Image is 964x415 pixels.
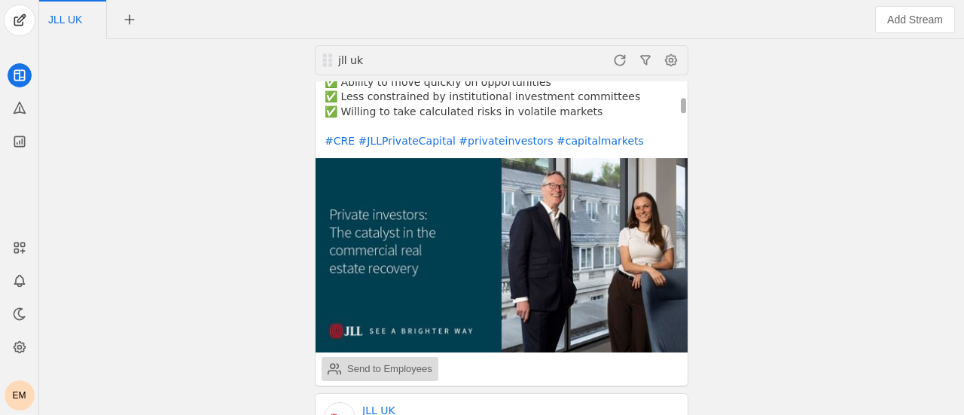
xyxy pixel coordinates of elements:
[5,380,35,410] button: EM
[48,14,82,25] span: Click to edit name
[887,12,943,27] span: Add Stream
[557,135,644,147] a: #capitalmarkets
[347,362,432,377] div: Send to Employees
[358,135,456,147] a: #JLLPrivateCapital
[459,135,553,147] a: #privateinvestors
[322,357,438,381] button: Send to Employees
[325,135,355,147] a: #CRE
[338,53,517,68] div: jll uk
[875,6,955,33] button: Add Stream
[316,158,688,352] img: undefined
[337,53,517,68] div: jll uk
[116,13,143,25] app-icon-button: New Tab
